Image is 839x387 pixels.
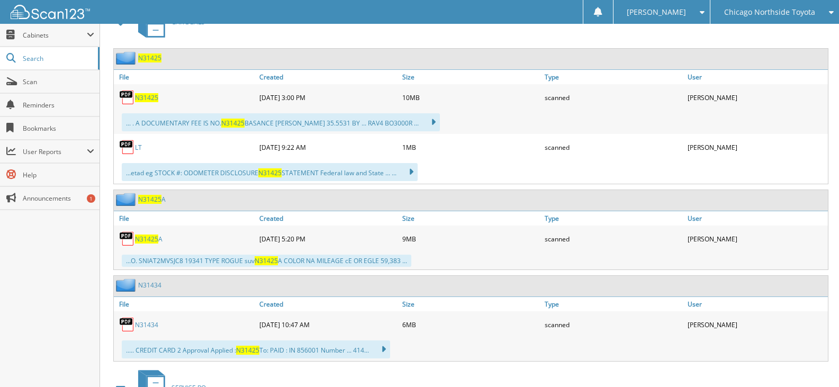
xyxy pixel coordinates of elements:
span: N31425 [236,346,259,355]
span: [PERSON_NAME] [627,9,686,15]
a: N31425 [135,93,158,102]
div: [PERSON_NAME] [685,228,828,249]
a: File [114,211,257,226]
div: scanned [542,137,685,158]
div: [PERSON_NAME] [685,87,828,108]
div: 10MB [400,87,543,108]
div: ... . A DOCUMENTARY FEE IS NO. BASANCE [PERSON_NAME] 35.5531 BY ... RAV4 BO3000R ... [122,113,440,131]
a: User [685,297,828,311]
a: N31434 [135,320,158,329]
img: PDF.png [119,231,135,247]
div: 1MB [400,137,543,158]
span: User Reports [23,147,87,156]
div: [DATE] 5:20 PM [257,228,400,249]
a: N31425A [135,235,163,244]
span: Search [23,54,93,63]
a: File [114,297,257,311]
span: Bookmarks [23,124,94,133]
div: scanned [542,87,685,108]
div: [PERSON_NAME] [685,137,828,158]
div: 1 [87,194,95,203]
img: PDF.png [119,89,135,105]
a: N31425A [138,195,166,204]
span: N31425 [221,119,245,128]
img: folder2.png [116,278,138,292]
div: 6MB [400,314,543,335]
a: N31434 [138,281,161,290]
a: Size [400,211,543,226]
a: Created [257,211,400,226]
img: folder2.png [116,193,138,206]
a: Size [400,70,543,84]
a: Type [542,211,685,226]
img: PDF.png [119,139,135,155]
span: Reminders [23,101,94,110]
img: folder2.png [116,51,138,65]
div: 9MB [400,228,543,249]
a: Created [257,297,400,311]
a: Type [542,297,685,311]
span: N31425 [258,168,282,177]
a: User [685,70,828,84]
span: Chicago Northside Toyota [724,9,815,15]
span: N31425 [135,235,158,244]
a: N31425 [138,53,161,62]
div: [PERSON_NAME] [685,314,828,335]
a: Created [257,70,400,84]
a: File [114,70,257,84]
a: Type [542,70,685,84]
a: User [685,211,828,226]
div: [DATE] 10:47 AM [257,314,400,335]
span: N31425 [255,256,278,265]
div: ..... CREDIT CARD 2 Approval Applied : To: PAID : IN 856001 Number ... 414... [122,340,390,358]
span: Cabinets [23,31,87,40]
img: PDF.png [119,317,135,332]
div: scanned [542,228,685,249]
div: ...etad eg STOCK #: ODOMETER DISCLOSURE STATEMENT Federal law and State ... ... [122,163,418,181]
a: Size [400,297,543,311]
span: Scan [23,77,94,86]
div: [DATE] 9:22 AM [257,137,400,158]
span: N31425 [138,195,161,204]
div: [DATE] 3:00 PM [257,87,400,108]
span: Help [23,170,94,179]
div: ...O. SNIAT2MVSJC8 19341 TYPE ROGUE suv A COLOR NA MILEAGE cE OR EGLE 59,383 ... [122,255,411,267]
div: scanned [542,314,685,335]
a: LT [135,143,142,152]
img: scan123-logo-white.svg [11,5,90,19]
span: Announcements [23,194,94,203]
